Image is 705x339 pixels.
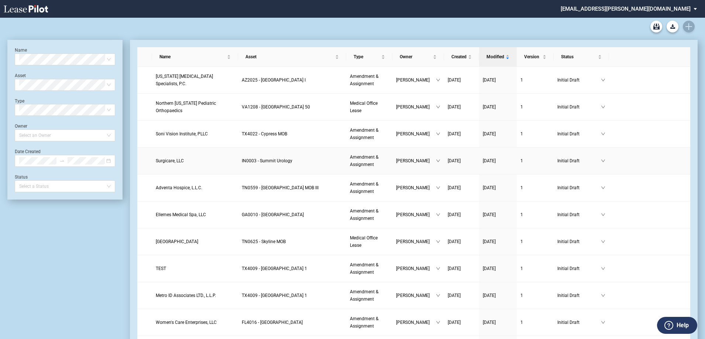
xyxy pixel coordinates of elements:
span: down [436,320,440,325]
span: down [601,320,605,325]
span: swap-right [59,158,65,163]
span: [PERSON_NAME] [396,211,436,218]
a: [DATE] [483,157,513,165]
md-menu: Download Blank Form List [664,21,681,32]
span: [PERSON_NAME] [396,103,436,111]
a: 1 [520,292,550,299]
span: [PERSON_NAME] [396,265,436,272]
span: [DATE] [483,212,496,217]
span: down [436,132,440,136]
span: Amendment & Assignment [350,316,378,329]
a: [DATE] [448,292,475,299]
span: Ellemes Medical Spa, LLC [156,212,206,217]
a: 1 [520,157,550,165]
span: 1 [520,158,523,163]
a: TN0625 - Skyline MOB [242,238,343,245]
span: down [436,186,440,190]
span: down [601,186,605,190]
a: [DATE] [483,319,513,326]
span: Initial Draft [557,76,601,84]
span: Owner [400,53,431,60]
span: [DATE] [483,293,496,298]
th: Version [517,47,554,67]
a: GA0010 - [GEOGRAPHIC_DATA] [242,211,343,218]
span: TX4022 - Cypress MOB [242,131,287,136]
span: Initial Draft [557,130,601,138]
span: Amendment & Assignment [350,262,378,275]
a: [US_STATE] [MEDICAL_DATA] Specialists, P.C. [156,73,234,87]
a: IN0003 - Summit Urology [242,157,343,165]
a: 1 [520,130,550,138]
span: Amendment & Assignment [350,181,378,194]
span: FL4016 - Bayfront Medical Plaza [242,320,303,325]
a: 1 [520,103,550,111]
span: [PERSON_NAME] [396,157,436,165]
span: Initial Draft [557,157,601,165]
a: [DATE] [448,103,475,111]
span: Soni Vision Institute, PLLC [156,131,208,136]
a: TX4022 - Cypress MOB [242,130,343,138]
span: down [601,212,605,217]
label: Status [15,174,28,180]
a: Amendment & Assignment [350,153,389,168]
label: Owner [15,124,27,129]
span: Status [561,53,596,60]
a: TX4009 - [GEOGRAPHIC_DATA] 1 [242,265,343,272]
a: [DATE] [483,103,513,111]
span: Arizona Glaucoma Specialists, P.C. [156,74,213,86]
span: 1 [520,185,523,190]
span: down [601,293,605,298]
a: [DATE] [483,292,513,299]
a: [DATE] [483,130,513,138]
a: 1 [520,238,550,245]
span: Amendment & Assignment [350,155,378,167]
a: FL4016 - [GEOGRAPHIC_DATA] [242,319,343,326]
span: Amendment & Assignment [350,208,378,221]
span: Initial Draft [557,211,601,218]
span: down [436,293,440,298]
span: 1 [520,320,523,325]
span: down [436,159,440,163]
span: Initial Draft [557,319,601,326]
span: Initial Draft [557,292,601,299]
span: [DATE] [483,239,496,244]
span: [DATE] [483,158,496,163]
span: [DATE] [448,266,461,271]
span: Initial Draft [557,103,601,111]
span: Amendment & Assignment [350,74,378,86]
span: down [601,266,605,271]
a: AZ2025 - [GEOGRAPHIC_DATA] I [242,76,343,84]
span: [DATE] [483,320,496,325]
th: Status [554,47,609,67]
label: Type [15,98,24,104]
label: Name [15,48,27,53]
a: [DATE] [448,211,475,218]
a: TEST [156,265,234,272]
a: 1 [520,76,550,84]
span: TEST [156,266,166,271]
span: Type [354,53,380,60]
a: [DATE] [448,130,475,138]
a: Amendment & Assignment [350,207,389,222]
a: [GEOGRAPHIC_DATA] [156,238,234,245]
th: Asset [238,47,346,67]
span: [DATE] [483,77,496,83]
label: Help [677,321,689,330]
span: [DATE] [448,104,461,110]
a: Women's Care Enterprises, LLC [156,319,234,326]
span: [DATE] [483,266,496,271]
span: [DATE] [448,131,461,136]
a: Amendment & Assignment [350,180,389,195]
span: Initial Draft [557,265,601,272]
a: [DATE] [448,76,475,84]
span: 1 [520,77,523,83]
a: [DATE] [483,238,513,245]
button: Help [657,317,697,334]
span: Belmont University [156,239,198,244]
a: Archive [650,21,662,32]
a: [DATE] [483,184,513,191]
a: Amendment & Assignment [350,261,389,276]
span: 1 [520,266,523,271]
span: [DATE] [483,104,496,110]
span: down [601,132,605,136]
